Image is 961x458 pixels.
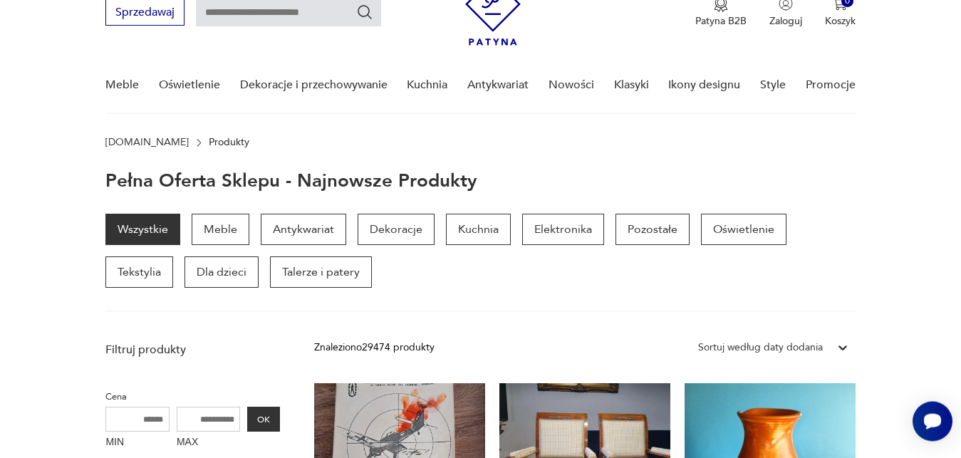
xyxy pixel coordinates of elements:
[614,58,649,113] a: Klasyki
[105,256,173,288] a: Tekstylia
[358,214,435,245] a: Dekoracje
[105,214,180,245] a: Wszystkie
[407,58,447,113] a: Kuchnia
[695,14,747,28] p: Patyna B2B
[192,214,249,245] a: Meble
[105,171,477,191] h1: Pełna oferta sklepu - najnowsze produkty
[209,137,249,148] p: Produkty
[261,214,346,245] a: Antykwariat
[769,14,802,28] p: Zaloguj
[356,4,373,21] button: Szukaj
[105,342,280,358] p: Filtruj produkty
[105,432,170,454] label: MIN
[105,137,189,148] a: [DOMAIN_NAME]
[467,58,529,113] a: Antykwariat
[698,340,823,355] div: Sortuj według daty dodania
[549,58,594,113] a: Nowości
[105,389,280,405] p: Cena
[701,214,786,245] a: Oświetlenie
[240,58,388,113] a: Dekoracje i przechowywanie
[105,9,185,19] a: Sprzedawaj
[806,58,856,113] a: Promocje
[760,58,786,113] a: Style
[446,214,511,245] a: Kuchnia
[668,58,740,113] a: Ikony designu
[159,58,220,113] a: Oświetlenie
[105,58,139,113] a: Meble
[314,340,435,355] div: Znaleziono 29474 produkty
[913,401,952,441] iframe: Smartsupp widget button
[522,214,604,245] a: Elektronika
[247,407,280,432] button: OK
[270,256,372,288] a: Talerze i patery
[185,256,259,288] a: Dla dzieci
[177,432,241,454] label: MAX
[825,14,856,28] p: Koszyk
[615,214,690,245] a: Pozostałe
